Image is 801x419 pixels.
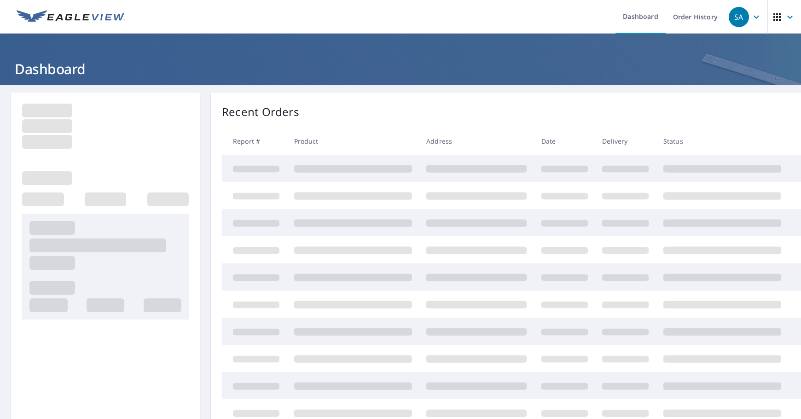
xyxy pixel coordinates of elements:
[222,128,287,155] th: Report #
[534,128,595,155] th: Date
[595,128,656,155] th: Delivery
[656,128,789,155] th: Status
[17,10,125,24] img: EV Logo
[287,128,419,155] th: Product
[729,7,749,27] div: SA
[11,59,790,78] h1: Dashboard
[222,104,299,120] p: Recent Orders
[419,128,534,155] th: Address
